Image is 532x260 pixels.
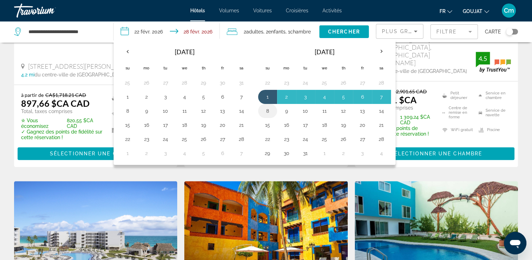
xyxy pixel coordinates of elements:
[338,148,349,158] button: Day 2
[386,88,427,94] del: CA$2,901.65 CAD
[114,21,220,42] button: Date d’arrivée : 22 févr. 2026 Date de départ : 28 févr. 2026
[338,120,349,130] button: Day 19
[268,29,286,35] span: Enfants
[122,106,133,116] button: Day 8
[179,78,190,88] button: Day 28
[236,134,247,144] button: Jour 28
[487,128,500,132] font: Piscine
[198,134,209,144] button: Jour 26
[504,7,514,14] span: Cm
[122,78,133,88] button: Day 25
[300,120,311,130] button: Day 17
[21,129,103,140] p: ✓ Gagnez des points de fidélité sur cette réservation !
[244,29,246,35] font: 2
[141,106,152,116] button: Day 9
[262,92,273,102] button: Jour 1
[262,106,273,116] button: Day 8
[34,72,126,78] span: du centre-ville de [GEOGRAPHIC_DATA]
[217,106,228,116] button: Day 13
[262,78,273,88] button: Jour 22
[198,106,209,116] button: Day 12
[500,3,518,18] button: Menu utilisateur
[281,92,292,102] button: Jour 2
[376,148,387,158] button: Day 4
[376,106,387,116] button: Day 14
[217,120,228,130] button: Day 20
[45,92,86,98] del: CA$1,718.21 CAD
[21,92,44,98] span: à partir de
[400,114,434,125] font: 1 309,24 $CA CAD
[319,134,330,144] button: Day 25
[198,120,209,130] button: Day 19
[290,29,311,35] span: Chambre
[50,151,141,156] span: Sélectionner une chambre
[262,148,273,158] button: Day 29
[300,148,311,158] button: Day 31
[485,91,511,100] font: Service en chambre
[28,62,134,70] span: [STREET_ADDRESS][PERSON_NAME]
[376,120,387,130] button: Day 21
[319,148,330,158] button: Day 1
[451,128,473,132] font: WiFi gratuit
[236,148,247,158] button: Day 7
[141,120,152,130] button: Day 16
[160,78,171,88] button: Day 27
[440,6,452,16] button: Changer la langue
[14,1,84,20] a: Travorium
[319,78,330,88] button: Day 25
[198,78,209,88] button: Day 29
[236,92,247,102] button: Day 7
[322,8,342,13] a: Activités
[217,92,228,102] button: Day 6
[328,29,360,35] span: Chercher
[357,134,368,144] button: Day 27
[179,106,190,116] button: Day 11
[440,8,446,14] span: Fr
[486,108,511,117] font: Service de navette
[263,29,268,35] font: , 2
[21,72,34,78] span: 4.2 mi
[262,120,273,130] button: Day 15
[160,148,171,158] button: Day 3
[362,105,434,111] p: Total, taxes comprises
[198,92,209,102] button: Day 5
[21,98,90,109] ins: 897,66 $CA CAD
[430,24,478,39] button: Filtre
[281,120,292,130] button: Day 16
[450,91,475,100] font: Petit déjeuner
[141,78,152,88] button: Day 26
[376,92,387,102] button: Jour 7
[358,147,514,160] button: Sélectionner une chambre
[217,148,228,158] button: Day 6
[179,92,190,102] button: Day 4
[382,27,417,36] mat-select: Trier par
[376,68,467,74] span: du centre-ville de [GEOGRAPHIC_DATA]
[319,92,330,102] button: Jour 4
[122,148,133,158] button: Jour 1
[219,8,239,13] a: Volumes
[357,106,368,116] button: Day 13
[179,134,190,144] button: Jour 25
[319,106,330,116] button: Day 11
[217,78,228,88] button: Day 30
[358,149,514,156] a: Sélectionner une chambre
[141,148,152,158] button: Day 2
[338,106,349,116] button: Day 12
[160,134,171,144] button: Jour 24
[160,120,171,130] button: Day 17
[253,8,272,13] a: Voitures
[236,106,247,116] button: Day 14
[315,48,334,56] font: [DATE]
[286,8,308,13] a: Croisières
[366,28,476,67] span: [STREET_ADDRESS] Entre [GEOGRAPHIC_DATA] Y [GEOGRAPHIC_DATA], [GEOGRAPHIC_DATA][PERSON_NAME]
[319,120,330,130] button: Day 18
[217,134,228,144] button: Jour 27
[463,6,489,16] button: Changer de devise
[281,134,292,144] button: Day 23
[504,232,526,254] iframe: Bouton de lancement de la fenêtre de messagerie
[476,52,511,73] img: trustyou-badge.svg
[18,147,174,160] button: Sélectionner une chambre
[286,29,290,35] font: , 1
[300,106,311,116] button: Day 10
